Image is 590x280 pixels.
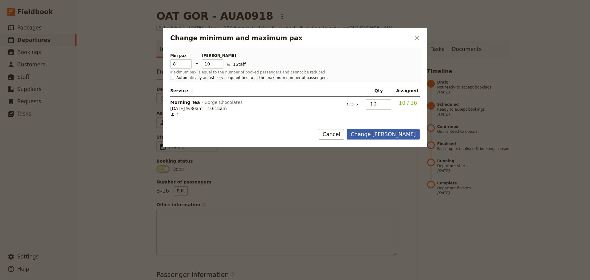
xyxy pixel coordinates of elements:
h2: Change minimum and maximum pax [170,34,411,43]
span: 10 / 16 [399,100,417,106]
span: Auto fix [344,101,361,107]
span: Gorge Chocolates [204,99,242,105]
span: [DATE] 9:30am – 10:15am [170,105,227,112]
span: ​ [419,89,423,93]
th: Assigned [394,85,420,97]
input: Min pax [170,59,192,69]
button: Change [PERSON_NAME] [347,129,420,140]
p: Maximum pax is equal to the number of booked passengers and cannot be reduced [170,70,416,75]
th: Service [170,85,341,97]
span: Morning Tea [170,99,200,105]
span: Min pax [170,53,192,58]
span: [PERSON_NAME] [202,53,223,58]
span: – [195,59,198,69]
input: [PERSON_NAME] [202,59,223,69]
th: Qty [364,85,394,97]
button: Cancel [319,129,344,140]
input: — [366,99,391,110]
p: 1 Staff [227,61,416,69]
span: & [227,62,230,67]
button: Close dialog [412,33,422,43]
span: 1 [170,112,179,118]
span: Automatically adjust service quantities to fit the maximum number of passengers [176,75,328,80]
button: Auto fix [344,101,361,108]
span: Service [170,88,194,94]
